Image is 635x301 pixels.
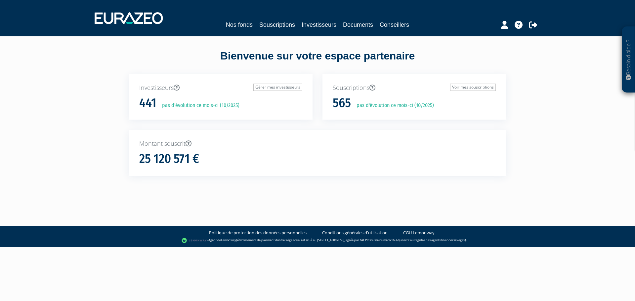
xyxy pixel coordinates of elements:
[380,20,409,29] a: Conseillers
[450,84,496,91] a: Voir mes souscriptions
[157,102,239,109] p: pas d'évolution ce mois-ci (10/2025)
[139,84,302,92] p: Investisseurs
[139,96,156,110] h1: 441
[253,84,302,91] a: Gérer mes investisseurs
[95,12,163,24] img: 1732889491-logotype_eurazeo_blanc_rvb.png
[352,102,434,109] p: pas d'évolution ce mois-ci (10/2025)
[259,20,295,29] a: Souscriptions
[221,238,236,242] a: Lemonway
[302,20,336,29] a: Investisseurs
[226,20,253,29] a: Nos fonds
[403,230,435,236] a: CGU Lemonway
[124,49,511,74] div: Bienvenue sur votre espace partenaire
[209,230,307,236] a: Politique de protection des données personnelles
[322,230,388,236] a: Conditions générales d'utilisation
[333,96,351,110] h1: 565
[139,152,199,166] h1: 25 120 571 €
[333,84,496,92] p: Souscriptions
[182,237,207,244] img: logo-lemonway.png
[625,30,632,90] p: Besoin d'aide ?
[139,139,496,148] p: Montant souscrit
[414,238,466,242] a: Registre des agents financiers (Regafi)
[343,20,373,29] a: Documents
[7,237,628,244] div: - Agent de (établissement de paiement dont le siège social est situé au [STREET_ADDRESS], agréé p...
